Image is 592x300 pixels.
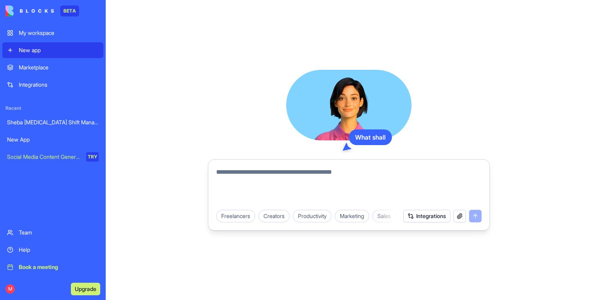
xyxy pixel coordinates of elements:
div: Sales [372,210,396,222]
div: Freelancers [216,210,255,222]
a: BETA [5,5,79,16]
div: Marketplace [19,64,99,71]
div: BETA [60,5,79,16]
button: Upgrade [71,283,100,295]
div: New app [19,46,99,54]
a: Book a meeting [2,259,103,275]
div: My workspace [19,29,99,37]
a: Social Media Content GeneratorTRY [2,149,103,165]
div: What shall [349,129,392,145]
img: logo [5,5,54,16]
a: New App [2,132,103,147]
div: TRY [86,152,99,162]
a: New app [2,42,103,58]
a: Marketplace [2,60,103,75]
div: Social Media Content Generator [7,153,81,161]
span: Recent [2,105,103,111]
div: Help [19,246,99,254]
a: Integrations [2,77,103,93]
div: Productivity [293,210,332,222]
a: Team [2,225,103,240]
a: Help [2,242,103,258]
div: Sheba [MEDICAL_DATA] Shift Management [7,118,99,126]
div: Team [19,229,99,236]
div: Book a meeting [19,263,99,271]
button: Integrations [403,210,450,222]
div: Marketing [335,210,369,222]
span: M [5,284,15,294]
div: Integrations [19,81,99,89]
a: Sheba [MEDICAL_DATA] Shift Management [2,115,103,130]
a: Upgrade [71,285,100,293]
div: Creators [258,210,290,222]
div: New App [7,136,99,144]
a: My workspace [2,25,103,41]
